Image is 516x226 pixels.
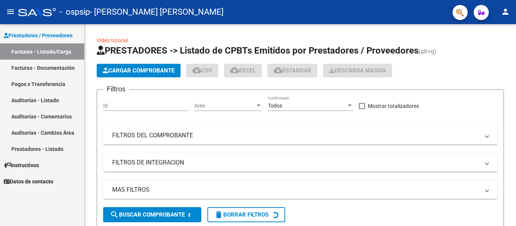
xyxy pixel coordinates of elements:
button: EXCEL [224,64,262,77]
span: - ospsip [60,4,90,20]
span: Estandar [273,67,311,74]
span: CSV [192,67,212,74]
span: (alt+q) [419,48,436,55]
h3: Filtros [103,84,129,94]
button: CSV [186,64,218,77]
mat-icon: person [501,7,510,16]
span: Borrar Filtros [214,211,269,218]
button: Borrar Filtros [207,207,285,222]
span: Datos de contacto [4,177,53,186]
button: Descarga Masiva [323,64,392,77]
mat-panel-title: MAS FILTROS [112,186,479,194]
mat-expansion-panel-header: FILTROS DE INTEGRACION [103,154,497,172]
span: Area [194,103,255,109]
mat-icon: menu [6,7,15,16]
mat-expansion-panel-header: FILTROS DEL COMPROBANTE [103,126,497,145]
button: Estandar [267,64,317,77]
mat-icon: cloud_download [230,66,239,75]
mat-icon: cloud_download [273,66,283,75]
span: Mostrar totalizadores [368,101,419,111]
a: Video tutorial [97,37,128,43]
span: EXCEL [230,67,256,74]
span: Descarga Masiva [329,67,386,74]
span: Buscar Comprobante [110,211,185,218]
mat-expansion-panel-header: MAS FILTROS [103,181,497,199]
mat-panel-title: FILTROS DE INTEGRACION [112,158,479,167]
app-download-masive: Descarga masiva de comprobantes (adjuntos) [323,64,392,77]
button: Buscar Comprobante [103,207,201,222]
span: Instructivos [4,161,39,169]
mat-icon: delete [214,210,223,219]
span: Prestadores / Proveedores [4,31,73,40]
button: Cargar Comprobante [97,64,181,77]
span: Cargar Comprobante [103,67,175,74]
span: - [PERSON_NAME] [PERSON_NAME] [90,4,224,20]
mat-panel-title: FILTROS DEL COMPROBANTE [112,131,479,140]
mat-icon: cloud_download [192,66,201,75]
span: PRESTADORES -> Listado de CPBTs Emitidos por Prestadores / Proveedores [97,45,419,56]
mat-icon: search [110,210,119,219]
span: Todos [268,103,282,109]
